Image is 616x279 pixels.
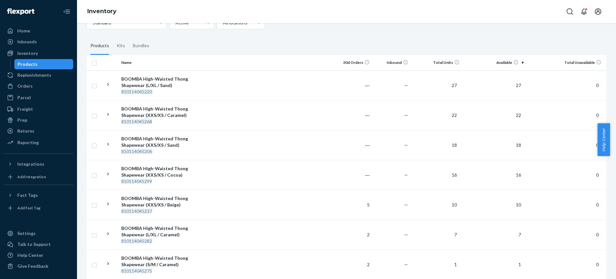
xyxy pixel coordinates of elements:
[334,190,372,220] td: 5
[597,123,610,156] button: Help Center
[17,106,33,112] div: Freight
[4,250,73,260] a: Help Center
[4,115,73,125] a: Prep
[4,172,73,182] a: Add Integration
[17,241,51,248] div: Talk to Support
[4,81,73,91] a: Orders
[119,55,191,70] th: Name
[121,255,188,268] div: BOOMBA High-Waisted Thong Shapewear (S/M / Caramel)
[334,220,372,249] td: 2
[4,126,73,136] a: Returns
[4,37,73,47] a: Inbounds
[82,2,122,21] ol: breadcrumbs
[121,89,152,94] em: 810114045220
[4,92,73,103] a: Parcel
[121,106,188,118] div: BOOMBA High-Waisted Thong Shapewear (XXS/XS / Caramel)
[404,232,408,237] span: —
[563,5,576,18] button: Open Search Box
[4,261,73,271] button: Give Feedback
[594,83,601,88] span: 0
[594,202,601,207] span: 0
[121,76,188,89] div: BOOMBA High-Waisted Thong Shapewear (L/XL / Sand)
[121,149,152,154] em: 810114045206
[121,268,152,274] em: 810114045275
[513,172,524,178] span: 16
[133,37,149,55] div: Bundles
[121,225,188,238] div: BOOMBA High-Waisted Thong Shapewear (L/XL / Caramel)
[17,128,34,134] div: Returns
[4,203,73,213] a: Add Fast Tag
[372,55,411,70] th: Inbound
[594,262,601,267] span: 0
[17,263,48,269] div: Give Feedback
[516,262,524,267] span: 1
[4,137,73,148] a: Reporting
[513,202,524,207] span: 10
[513,142,524,148] span: 18
[4,26,73,36] a: Home
[449,172,459,178] span: 16
[334,130,372,160] td: ―
[90,37,109,55] div: Products
[4,70,73,80] a: Replenishments
[17,50,38,57] div: Inventory
[121,135,188,148] div: BOOMBA High-Waisted Thong Shapewear (XXS/XS / Sand)
[7,8,34,15] img: Flexport logo
[404,83,408,88] span: —
[516,232,524,237] span: 7
[17,83,33,89] div: Orders
[449,202,459,207] span: 10
[121,238,152,244] em: 810114045282
[121,195,188,208] div: BOOMBA High-Waisted Thong Shapewear (XXS/XS / Beige)
[117,37,125,55] div: Kits
[14,59,73,69] a: Products
[4,104,73,114] a: Freight
[17,230,36,237] div: Settings
[513,83,524,88] span: 27
[411,55,462,70] th: Total Units
[17,192,38,198] div: Fast Tags
[17,28,30,34] div: Home
[17,94,31,101] div: Parcel
[17,205,40,211] div: Add Fast Tag
[17,161,44,167] div: Integrations
[449,112,459,118] span: 22
[4,228,73,239] a: Settings
[594,112,601,118] span: 0
[334,160,372,190] td: ―
[594,142,601,148] span: 0
[404,262,408,267] span: —
[4,239,73,249] a: Talk to Support
[121,119,152,124] em: 810114045268
[404,142,408,148] span: —
[121,165,188,178] div: BOOMBA High-Waisted Thong Shapewear (XXS/XS / Cocoa)
[513,112,524,118] span: 22
[452,262,459,267] span: 1
[594,172,601,178] span: 0
[334,70,372,100] td: ―
[17,39,37,45] div: Inbounds
[121,179,152,184] em: 810114045299
[18,61,38,67] div: Products
[334,100,372,130] td: ―
[452,232,459,237] span: 7
[334,55,372,70] th: 30d Orders
[4,48,73,58] a: Inventory
[4,159,73,169] button: Integrations
[121,208,152,214] em: 810114045237
[17,174,46,179] div: Add Integration
[60,5,73,18] button: Close Navigation
[462,55,526,70] th: Available
[449,83,459,88] span: 27
[17,117,27,123] div: Prep
[404,172,408,178] span: —
[404,202,408,207] span: —
[577,5,590,18] button: Open notifications
[592,5,604,18] button: Open account menu
[17,72,51,78] div: Replenishments
[17,252,43,258] div: Help Center
[449,142,459,148] span: 18
[17,139,39,146] div: Reporting
[594,232,601,237] span: 0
